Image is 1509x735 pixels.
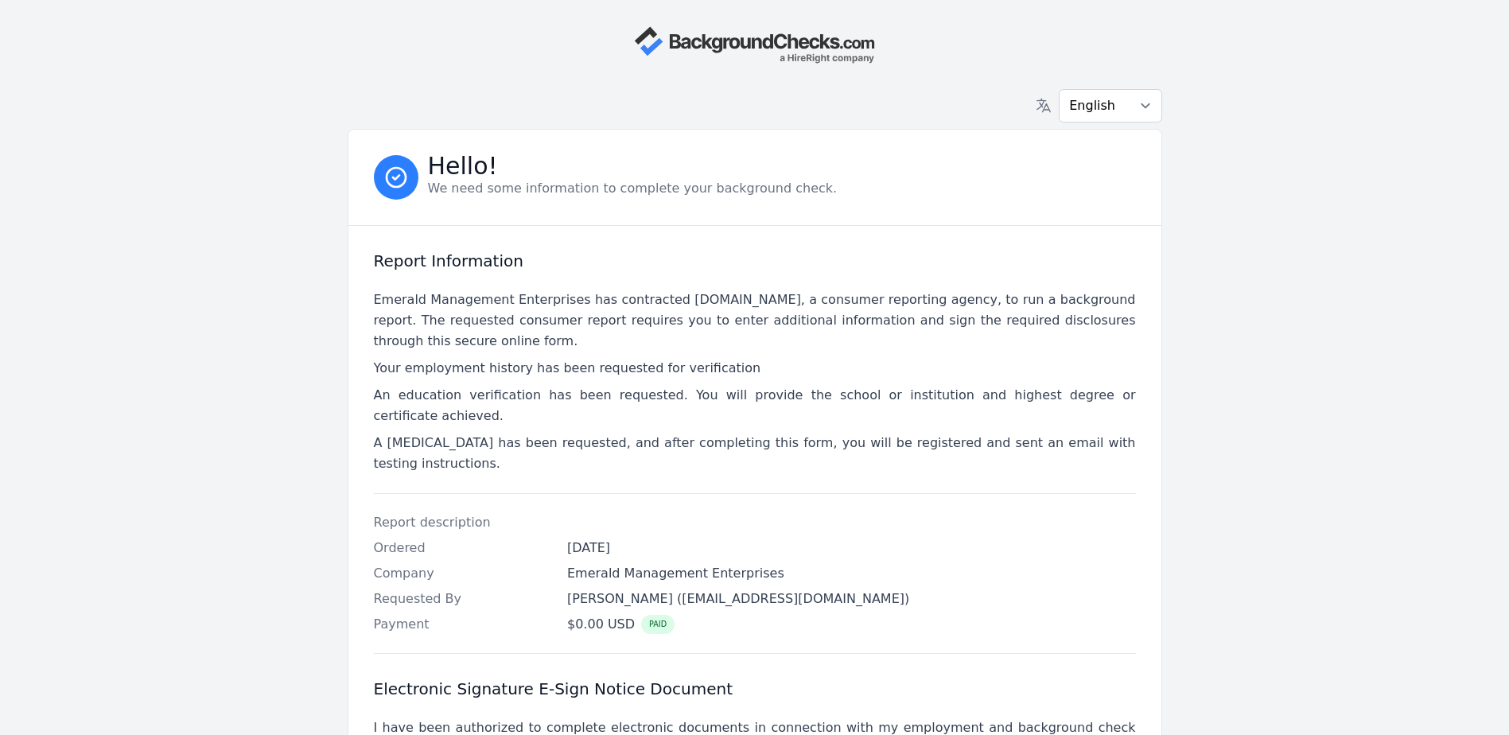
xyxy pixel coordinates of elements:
dt: Payment [374,615,555,634]
p: Your employment history has been requested for verification [374,358,1136,379]
dd: [PERSON_NAME] ([EMAIL_ADDRESS][DOMAIN_NAME]) [567,589,1136,609]
p: An education verification has been requested. You will provide the school or institution and high... [374,385,1136,426]
span: PAID [641,615,675,634]
p: Emerald Management Enterprises has contracted [DOMAIN_NAME], a consumer reporting agency, to run ... [374,290,1136,352]
h3: Electronic Signature E-Sign Notice Document [374,679,1136,698]
dt: Report description [374,513,555,532]
img: Company Logo [634,25,874,64]
dt: Ordered [374,539,555,558]
p: A [MEDICAL_DATA] has been requested, and after completing this form, you will be registered and s... [374,433,1136,474]
p: We need some information to complete your background check. [428,179,838,198]
dd: [DATE] [567,539,1136,558]
h3: Hello! [428,157,838,176]
div: $0.00 USD [567,615,675,634]
dt: Company [374,564,555,583]
dt: Requested By [374,589,555,609]
dd: Emerald Management Enterprises [567,564,1136,583]
h3: Report Information [374,251,1136,270]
